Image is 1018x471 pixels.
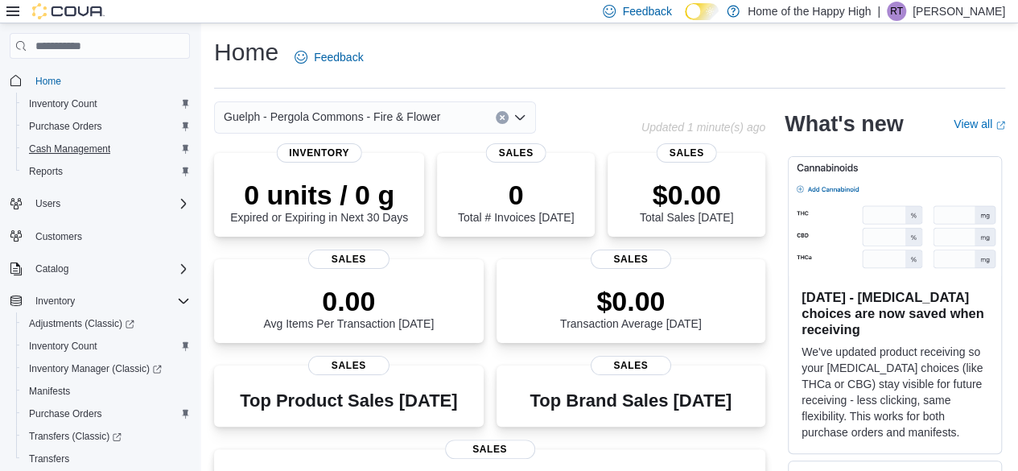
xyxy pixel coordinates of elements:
[32,3,105,19] img: Cova
[29,97,97,110] span: Inventory Count
[640,179,733,211] p: $0.00
[802,344,988,440] p: We've updated product receiving so your [MEDICAL_DATA] choices (like THCa or CBG) stay visible fo...
[23,117,109,136] a: Purchase Orders
[3,290,196,312] button: Inventory
[308,356,389,375] span: Sales
[23,139,117,159] a: Cash Management
[214,36,278,68] h1: Home
[29,291,190,311] span: Inventory
[23,314,190,333] span: Adjustments (Classic)
[560,285,702,330] div: Transaction Average [DATE]
[29,430,122,443] span: Transfers (Classic)
[16,380,196,403] button: Manifests
[29,226,190,246] span: Customers
[913,2,1005,21] p: [PERSON_NAME]
[23,94,190,114] span: Inventory Count
[23,427,190,446] span: Transfers (Classic)
[3,68,196,92] button: Home
[23,382,76,401] a: Manifests
[16,357,196,380] a: Inventory Manager (Classic)
[16,448,196,470] button: Transfers
[23,139,190,159] span: Cash Management
[591,250,671,269] span: Sales
[496,111,509,124] button: Clear input
[560,285,702,317] p: $0.00
[657,143,717,163] span: Sales
[591,356,671,375] span: Sales
[887,2,906,21] div: Rachel Turner
[748,2,871,21] p: Home of the Happy High
[513,111,526,124] button: Open list of options
[16,335,196,357] button: Inventory Count
[685,3,719,20] input: Dark Mode
[995,121,1005,130] svg: External link
[29,340,97,353] span: Inventory Count
[622,3,671,19] span: Feedback
[3,192,196,215] button: Users
[23,314,141,333] a: Adjustments (Classic)
[29,143,110,155] span: Cash Management
[230,179,408,224] div: Expired or Expiring in Next 30 Days
[458,179,574,211] p: 0
[640,179,733,224] div: Total Sales [DATE]
[16,138,196,160] button: Cash Management
[224,107,440,126] span: Guelph - Pergola Commons - Fire & Flower
[29,72,68,91] a: Home
[16,403,196,425] button: Purchase Orders
[308,250,389,269] span: Sales
[29,194,190,213] span: Users
[29,120,102,133] span: Purchase Orders
[35,197,60,210] span: Users
[314,49,363,65] span: Feedback
[486,143,546,163] span: Sales
[16,160,196,183] button: Reports
[16,425,196,448] a: Transfers (Classic)
[29,194,67,213] button: Users
[23,382,190,401] span: Manifests
[458,179,574,224] div: Total # Invoices [DATE]
[29,452,69,465] span: Transfers
[29,70,190,90] span: Home
[230,179,408,211] p: 0 units / 0 g
[29,291,81,311] button: Inventory
[785,111,903,137] h2: What's new
[29,259,75,279] button: Catalog
[23,337,190,356] span: Inventory Count
[263,285,434,330] div: Avg Items Per Transaction [DATE]
[16,93,196,115] button: Inventory Count
[877,2,880,21] p: |
[29,227,89,246] a: Customers
[29,317,134,330] span: Adjustments (Classic)
[530,391,732,411] h3: Top Brand Sales [DATE]
[35,262,68,275] span: Catalog
[23,427,128,446] a: Transfers (Classic)
[23,449,76,469] a: Transfers
[954,118,1005,130] a: View allExternal link
[35,230,82,243] span: Customers
[29,165,63,178] span: Reports
[3,225,196,248] button: Customers
[23,404,109,423] a: Purchase Orders
[29,362,162,375] span: Inventory Manager (Classic)
[29,407,102,420] span: Purchase Orders
[802,289,988,337] h3: [DATE] - [MEDICAL_DATA] choices are now saved when receiving
[288,41,369,73] a: Feedback
[29,385,70,398] span: Manifests
[23,337,104,356] a: Inventory Count
[23,162,190,181] span: Reports
[23,359,190,378] span: Inventory Manager (Classic)
[16,115,196,138] button: Purchase Orders
[35,295,75,308] span: Inventory
[890,2,903,21] span: RT
[23,162,69,181] a: Reports
[23,117,190,136] span: Purchase Orders
[23,404,190,423] span: Purchase Orders
[240,391,457,411] h3: Top Product Sales [DATE]
[641,121,765,134] p: Updated 1 minute(s) ago
[445,440,535,459] span: Sales
[35,75,61,88] span: Home
[3,258,196,280] button: Catalog
[23,449,190,469] span: Transfers
[16,312,196,335] a: Adjustments (Classic)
